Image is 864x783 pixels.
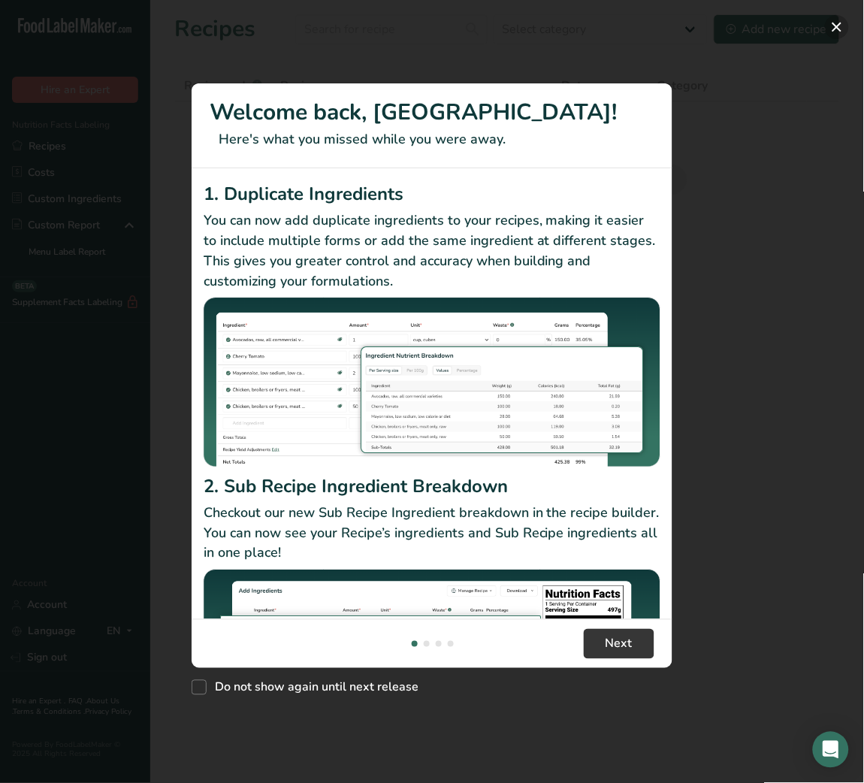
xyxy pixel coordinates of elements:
[204,473,660,500] h2: 2. Sub Recipe Ingredient Breakdown
[606,635,633,653] span: Next
[204,570,660,740] img: Sub Recipe Ingredient Breakdown
[813,732,849,768] div: Open Intercom Messenger
[210,129,654,150] p: Here's what you missed while you were away.
[204,180,660,207] h2: 1. Duplicate Ingredients
[204,298,660,468] img: Duplicate Ingredients
[204,503,660,564] p: Checkout our new Sub Recipe Ingredient breakdown in the recipe builder. You can now see your Reci...
[210,95,654,129] h1: Welcome back, [GEOGRAPHIC_DATA]!
[207,680,418,695] span: Do not show again until next release
[204,210,660,292] p: You can now add duplicate ingredients to your recipes, making it easier to include multiple forms...
[584,629,654,659] button: Next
